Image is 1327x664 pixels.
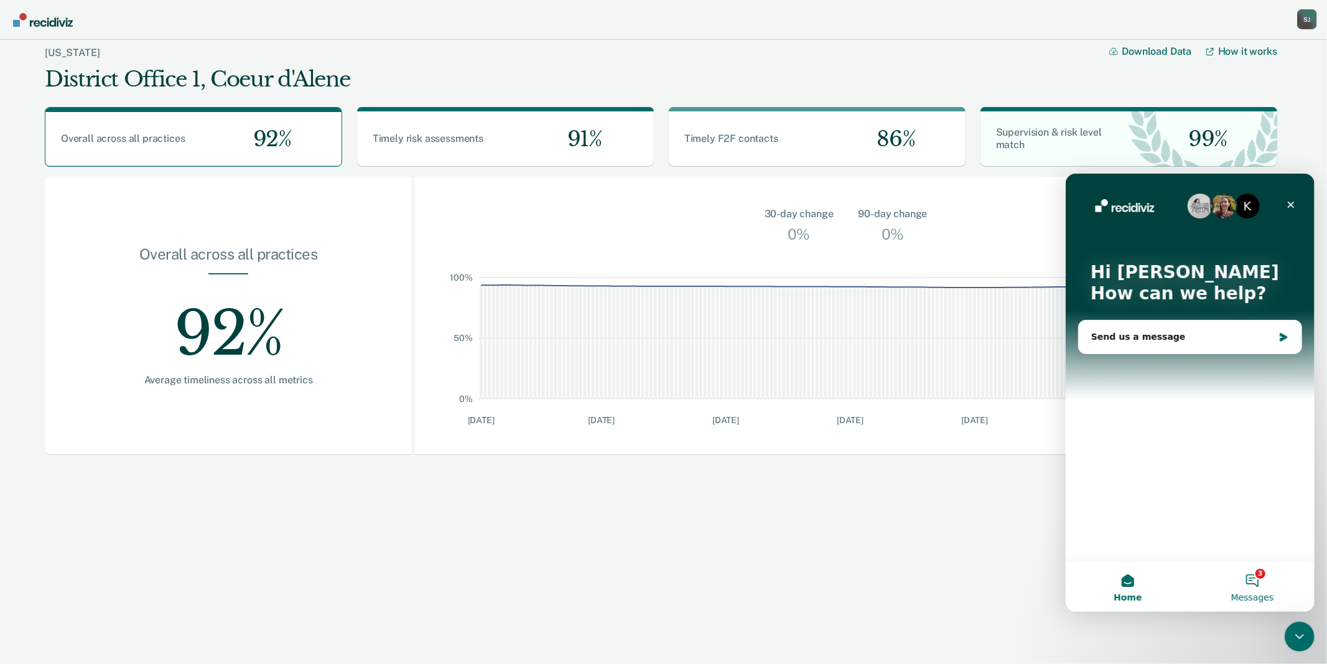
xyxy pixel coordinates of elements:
div: S J [1297,9,1317,29]
span: Overall across all practices [61,133,185,144]
text: [DATE] [837,415,864,425]
a: How it works [1206,45,1277,57]
text: [DATE] [588,415,615,425]
div: 90-day change [859,207,928,222]
button: Download Data [1109,45,1206,57]
a: [US_STATE] [45,47,100,58]
div: 0% [878,222,907,246]
span: 91% [557,126,602,152]
iframe: Intercom live chat [1285,622,1315,652]
text: [DATE] [468,415,495,425]
div: Overall across all practices [85,245,372,273]
iframe: Intercom live chat [1066,174,1315,612]
span: 99% [1178,126,1227,152]
button: Profile dropdown button [1297,9,1317,29]
span: Supervision & risk level match [996,126,1102,151]
span: 92% [243,126,292,152]
div: 0% [785,222,813,246]
span: Timely risk assessments [373,133,483,144]
span: Timely F2F contacts [684,133,778,144]
div: District Office 1, Coeur d'Alene [45,67,350,92]
div: 30-day change [765,207,834,222]
div: 92% [85,274,372,374]
text: [DATE] [712,415,739,425]
img: Recidiviz [13,13,73,27]
text: [DATE] [961,415,988,425]
span: 86% [867,126,916,152]
div: Average timeliness across all metrics [85,374,372,386]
